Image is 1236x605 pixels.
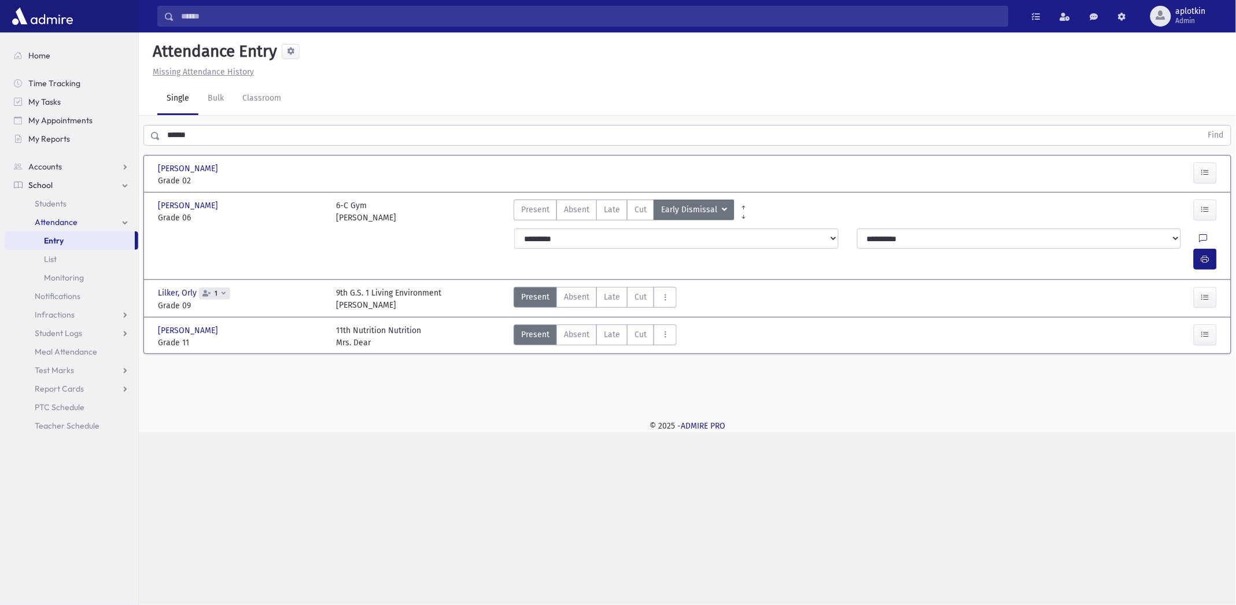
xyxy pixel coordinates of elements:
[514,324,677,349] div: AttTypes
[28,161,62,172] span: Accounts
[1201,126,1231,145] button: Find
[35,383,84,394] span: Report Cards
[158,163,220,175] span: [PERSON_NAME]
[337,200,397,224] div: 6-C Gym [PERSON_NAME]
[5,194,138,213] a: Students
[233,83,290,115] a: Classroom
[5,213,138,231] a: Attendance
[44,272,84,283] span: Monitoring
[5,379,138,398] a: Report Cards
[514,200,735,224] div: AttTypes
[564,204,589,216] span: Absent
[153,67,254,77] u: Missing Attendance History
[35,365,74,375] span: Test Marks
[28,115,93,126] span: My Appointments
[564,291,589,303] span: Absent
[5,324,138,342] a: Student Logs
[35,402,84,412] span: PTC Schedule
[28,50,50,61] span: Home
[198,83,233,115] a: Bulk
[158,212,325,224] span: Grade 06
[5,305,138,324] a: Infractions
[634,329,647,341] span: Cut
[5,268,138,287] a: Monitoring
[157,420,1217,432] div: © 2025 -
[521,329,549,341] span: Present
[158,300,325,312] span: Grade 09
[158,324,220,337] span: [PERSON_NAME]
[5,250,138,268] a: List
[5,361,138,379] a: Test Marks
[521,291,549,303] span: Present
[44,254,57,264] span: List
[5,130,138,148] a: My Reports
[212,290,220,297] span: 1
[5,157,138,176] a: Accounts
[514,287,677,311] div: AttTypes
[28,78,80,88] span: Time Tracking
[148,42,277,61] h5: Attendance Entry
[337,324,422,349] div: 11th Nutrition Nutrition Mrs. Dear
[604,291,620,303] span: Late
[9,5,76,28] img: AdmirePro
[28,180,53,190] span: School
[35,217,78,227] span: Attendance
[5,74,138,93] a: Time Tracking
[35,420,99,431] span: Teacher Schedule
[521,204,549,216] span: Present
[5,287,138,305] a: Notifications
[148,67,254,77] a: Missing Attendance History
[157,83,198,115] a: Single
[681,421,725,431] a: ADMIRE PRO
[5,231,135,250] a: Entry
[158,175,325,187] span: Grade 02
[5,46,138,65] a: Home
[35,328,82,338] span: Student Logs
[35,198,67,209] span: Students
[564,329,589,341] span: Absent
[634,291,647,303] span: Cut
[28,134,70,144] span: My Reports
[28,97,61,107] span: My Tasks
[337,287,442,311] div: 9th G.S. 1 Living Environment [PERSON_NAME]
[158,200,220,212] span: [PERSON_NAME]
[661,204,720,216] span: Early Dismissal
[604,204,620,216] span: Late
[634,204,647,216] span: Cut
[5,398,138,416] a: PTC Schedule
[174,6,1008,27] input: Search
[35,291,80,301] span: Notifications
[158,337,325,349] span: Grade 11
[1176,16,1206,25] span: Admin
[5,93,138,111] a: My Tasks
[44,235,64,246] span: Entry
[654,200,735,220] button: Early Dismissal
[5,416,138,435] a: Teacher Schedule
[5,342,138,361] a: Meal Attendance
[5,111,138,130] a: My Appointments
[5,176,138,194] a: School
[158,287,199,299] span: Lilker, Orly
[35,309,75,320] span: Infractions
[1176,7,1206,16] span: aplotkin
[35,346,97,357] span: Meal Attendance
[604,329,620,341] span: Late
